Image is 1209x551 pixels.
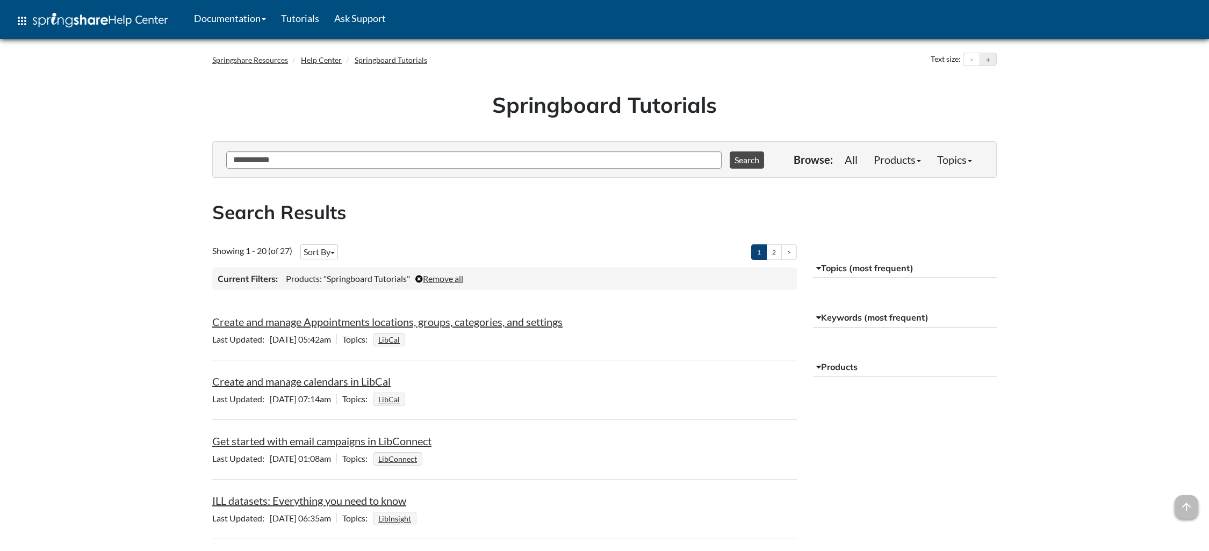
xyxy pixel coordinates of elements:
[8,5,176,37] a: apps Help Center
[212,434,431,447] a: Get started with email campaigns in LibConnect
[212,394,336,404] span: [DATE] 07:14am
[186,5,274,32] a: Documentation
[220,90,989,120] h1: Springboard Tutorials
[274,5,327,32] a: Tutorials
[766,244,782,260] a: 2
[377,392,401,407] a: LibCal
[980,53,996,66] button: Increase text size
[866,149,929,170] a: Products
[377,332,401,347] a: LibCal
[929,53,963,67] div: Text size:
[212,334,336,344] span: [DATE] 05:42am
[813,358,997,377] button: Products
[212,513,270,523] span: Last Updated
[212,453,336,463] span: [DATE] 01:08am
[327,5,393,32] a: Ask Support
[212,245,292,256] span: Showing 1 - 20 (of 27)
[373,334,408,344] ul: Topics
[377,451,419,467] a: LibConnect
[373,394,408,404] ul: Topics
[212,334,270,344] span: Last Updated
[212,315,563,328] a: Create and manage Appointments locations, groups, categories, and settings
[212,394,270,404] span: Last Updated
[212,375,391,388] a: Create and manage calendars in LibCal
[1175,496,1198,509] a: arrow_upward
[751,244,797,260] ul: Pagination of search results
[300,244,338,259] button: Sort By
[342,394,373,404] span: Topics
[301,55,342,64] a: Help Center
[16,15,28,27] span: apps
[286,273,322,284] span: Products:
[781,244,797,260] a: >
[813,259,997,278] button: Topics (most frequent)
[212,55,288,64] a: Springshare Resources
[33,13,108,27] img: Springshare
[373,453,425,463] ul: Topics
[212,453,270,463] span: Last Updated
[377,511,413,526] a: LibInsight
[415,273,463,284] a: Remove all
[212,513,336,523] span: [DATE] 06:35am
[108,12,168,26] span: Help Center
[751,244,767,260] a: 1
[212,494,406,507] a: ILL datasets: Everything you need to know
[342,513,373,523] span: Topics
[212,199,997,226] h2: Search Results
[963,53,980,66] button: Decrease text size
[837,149,866,170] a: All
[813,308,997,328] button: Keywords (most frequent)
[1175,495,1198,519] span: arrow_upward
[794,152,833,167] p: Browse:
[218,273,278,285] h3: Current Filters
[355,55,427,64] a: Springboard Tutorials
[342,334,373,344] span: Topics
[373,513,419,523] ul: Topics
[730,151,764,169] button: Search
[929,149,980,170] a: Topics
[342,453,373,463] span: Topics
[323,273,410,284] span: "Springboard Tutorials"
